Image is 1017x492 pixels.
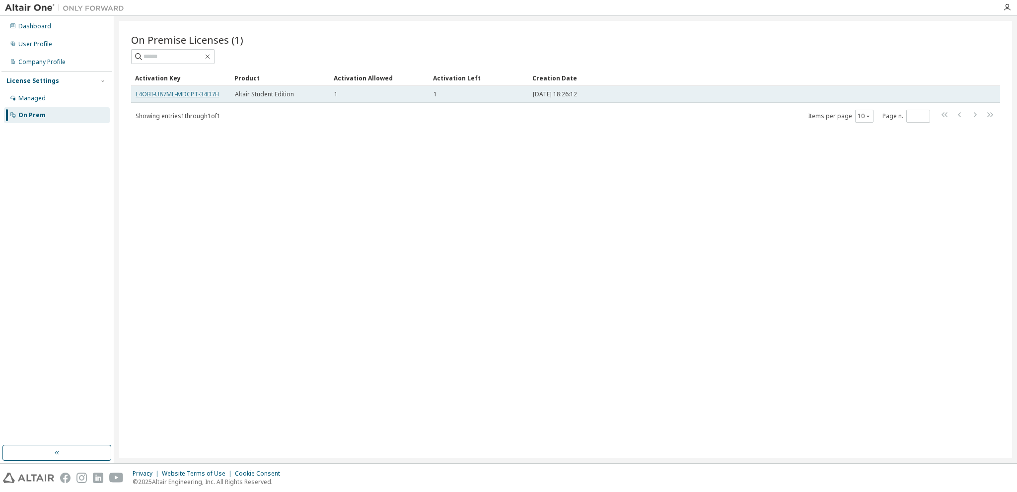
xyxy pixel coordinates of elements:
div: Product [234,70,326,86]
div: Privacy [133,470,162,478]
div: Company Profile [18,58,66,66]
a: L4OBI-U87ML-MDCPT-34D7H [136,90,219,98]
span: Showing entries 1 through 1 of 1 [136,112,220,120]
span: [DATE] 18:26:12 [533,90,577,98]
div: On Prem [18,111,46,119]
div: Website Terms of Use [162,470,235,478]
img: linkedin.svg [93,473,103,483]
img: youtube.svg [109,473,124,483]
img: facebook.svg [60,473,71,483]
img: altair_logo.svg [3,473,54,483]
div: Activation Allowed [334,70,425,86]
span: Altair Student Edition [235,90,294,98]
span: Items per page [808,110,873,123]
img: Altair One [5,3,129,13]
div: Managed [18,94,46,102]
div: Activation Key [135,70,226,86]
span: 1 [434,90,437,98]
p: © 2025 Altair Engineering, Inc. All Rights Reserved. [133,478,286,486]
span: 1 [334,90,338,98]
button: 10 [858,112,871,120]
span: Page n. [882,110,930,123]
span: On Premise Licenses (1) [131,33,243,47]
img: instagram.svg [76,473,87,483]
div: License Settings [6,77,59,85]
div: Dashboard [18,22,51,30]
div: User Profile [18,40,52,48]
div: Creation Date [532,70,956,86]
div: Cookie Consent [235,470,286,478]
div: Activation Left [433,70,524,86]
